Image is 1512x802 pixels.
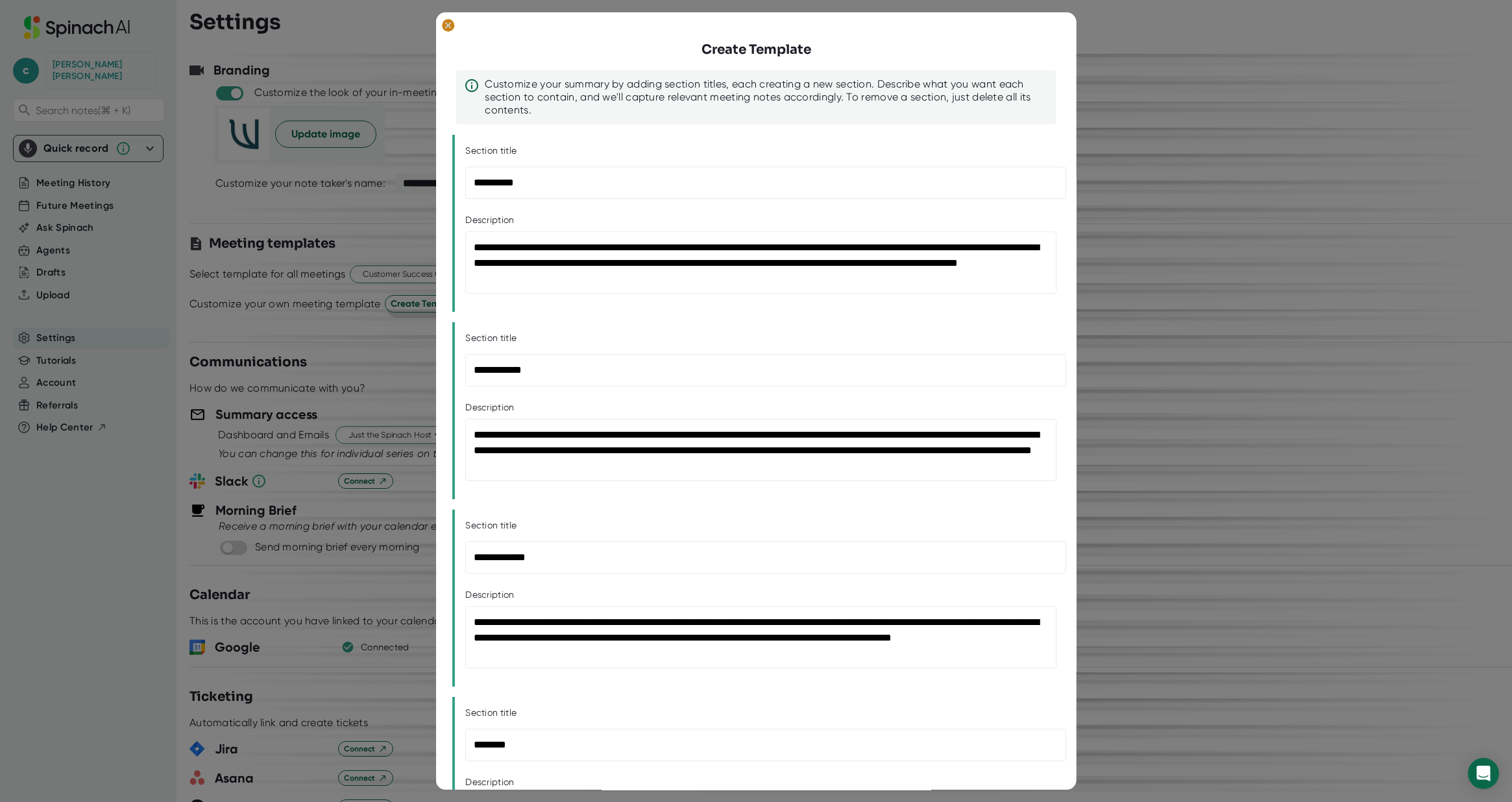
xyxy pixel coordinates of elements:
h3: Create Template [701,40,811,60]
div: Description [465,777,1049,788]
div: Section title [465,145,517,157]
div: Section title [465,333,517,344]
div: Description [465,589,1049,601]
div: Description [465,215,1049,226]
div: Open Intercom Messenger [1468,758,1499,789]
div: Description [465,402,1049,414]
div: Section title [465,707,517,719]
div: Section title [465,520,517,532]
div: Customize your summary by adding section titles, each creating a new section. Describe what you w... [485,78,1048,117]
